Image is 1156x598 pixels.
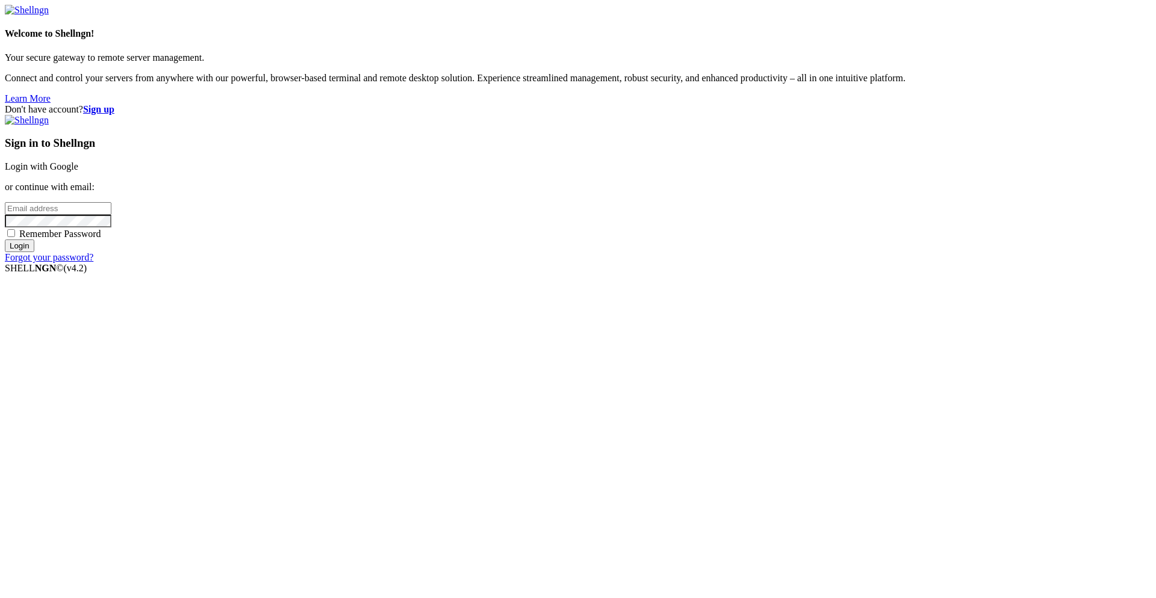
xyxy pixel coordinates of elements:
[5,28,1151,39] h4: Welcome to Shellngn!
[5,137,1151,150] h3: Sign in to Shellngn
[5,52,1151,63] p: Your secure gateway to remote server management.
[5,5,49,16] img: Shellngn
[5,115,49,126] img: Shellngn
[5,73,1151,84] p: Connect and control your servers from anywhere with our powerful, browser-based terminal and remo...
[5,252,93,262] a: Forgot your password?
[35,263,57,273] b: NGN
[5,202,111,215] input: Email address
[7,229,15,237] input: Remember Password
[83,104,114,114] a: Sign up
[5,263,87,273] span: SHELL ©
[5,104,1151,115] div: Don't have account?
[5,93,51,103] a: Learn More
[5,239,34,252] input: Login
[64,263,87,273] span: 4.2.0
[19,229,101,239] span: Remember Password
[5,161,78,171] a: Login with Google
[5,182,1151,193] p: or continue with email:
